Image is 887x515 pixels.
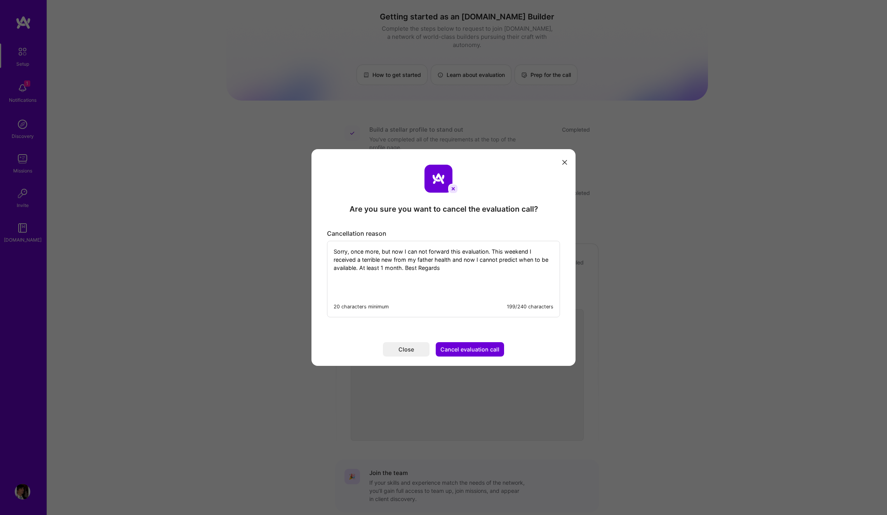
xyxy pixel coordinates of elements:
[327,230,560,238] div: Cancellation reason
[448,184,458,194] img: cancel icon
[562,160,567,165] i: icon Close
[350,204,538,214] div: Are you sure you want to cancel the evaluation call?
[327,241,560,294] textarea: Sorry, once more, but now I can not forward this evaluation. This weekend I received a terrible n...
[311,149,576,366] div: modal
[383,342,430,357] button: Close
[436,342,504,357] button: Cancel evaluation call
[334,303,389,311] div: 20 characters minimum
[424,165,452,193] img: aTeam logo
[507,303,553,311] div: 199/240 characters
